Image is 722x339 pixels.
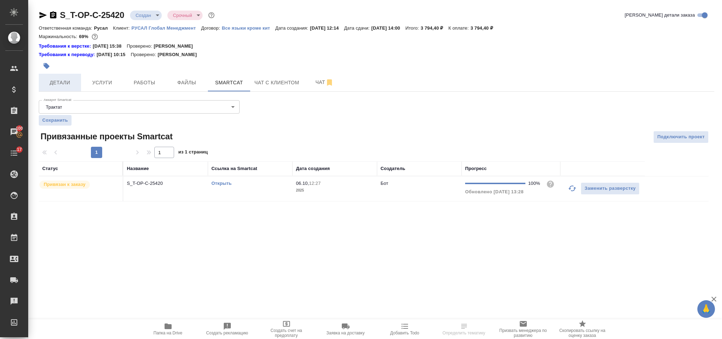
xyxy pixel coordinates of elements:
[657,133,705,141] span: Подключить проект
[39,100,240,114] div: Трактат
[275,25,310,31] p: Дата создания:
[39,34,79,39] p: Маржинальность:
[421,25,449,31] p: 3 794,40 ₽
[39,43,93,50] a: Требования к верстке:
[39,51,97,58] div: Нажми, чтобы открыть папку с инструкцией
[12,125,27,132] span: 100
[212,78,246,87] span: Smartcat
[296,187,374,194] p: 2025
[127,165,149,172] div: Название
[42,117,68,124] span: Сохранить
[39,131,173,142] span: Привязанные проекты Smartcat
[39,25,94,31] p: Ответственная команда:
[85,78,119,87] span: Услуги
[94,25,113,31] p: Русал
[371,25,406,31] p: [DATE] 14:00
[201,25,222,31] p: Договор:
[405,25,420,31] p: Итого:
[127,43,154,50] p: Проверено:
[310,25,344,31] p: [DATE] 12:14
[90,32,99,41] button: 976.00 RUB;
[171,12,194,18] button: Срочный
[39,115,72,126] button: Сохранить
[127,180,204,187] p: S_T-OP-C-25420
[207,11,216,20] button: Доп статусы указывают на важность/срочность заказа
[134,12,153,18] button: Создан
[697,300,715,318] button: 🙏
[39,43,93,50] div: Нажми, чтобы открыть папку с инструкцией
[528,180,541,187] div: 100%
[93,43,127,50] p: [DATE] 15:38
[653,131,709,143] button: Подключить проект
[39,51,97,58] a: Требования к переводу:
[42,165,58,172] div: Статус
[39,11,47,19] button: Скопировать ссылку для ЯМессенджера
[211,181,232,186] a: Открыть
[13,146,26,153] span: 17
[296,165,330,172] div: Дата создания
[564,180,581,197] button: Обновить прогресс
[44,104,64,110] button: Трактат
[381,181,388,186] p: Бот
[49,11,57,19] button: Скопировать ссылку
[79,34,90,39] p: 69%
[154,43,198,50] p: [PERSON_NAME]
[344,25,371,31] p: Дата сдачи:
[131,25,201,31] a: РУСАЛ Глобал Менеджмент
[178,148,208,158] span: из 1 страниц
[254,78,299,87] span: Чат с клиентом
[625,12,695,19] span: [PERSON_NAME] детали заказа
[585,184,636,193] span: Заменить разверстку
[211,165,257,172] div: Ссылка на Smartcat
[448,25,470,31] p: К оплате:
[465,189,524,194] span: Обновлено [DATE] 13:28
[44,181,86,188] p: Привязан к заказу
[222,25,275,31] a: Все языки кроме кит
[465,165,487,172] div: Прогресс
[43,78,77,87] span: Детали
[130,11,162,20] div: Создан
[158,51,202,58] p: [PERSON_NAME]
[97,51,131,58] p: [DATE] 10:15
[170,78,204,87] span: Файлы
[581,182,640,195] button: Заменить разверстку
[128,78,161,87] span: Работы
[470,25,498,31] p: 3 794,40 ₽
[131,51,158,58] p: Проверено:
[2,144,26,162] a: 17
[113,25,131,31] p: Клиент:
[325,78,334,87] svg: Отписаться
[381,165,405,172] div: Создатель
[308,78,341,87] span: Чат
[2,123,26,141] a: 100
[296,181,309,186] p: 06.10,
[167,11,203,20] div: Создан
[700,302,712,316] span: 🙏
[309,181,321,186] p: 12:27
[39,58,54,74] button: Добавить тэг
[60,10,124,20] a: S_T-OP-C-25420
